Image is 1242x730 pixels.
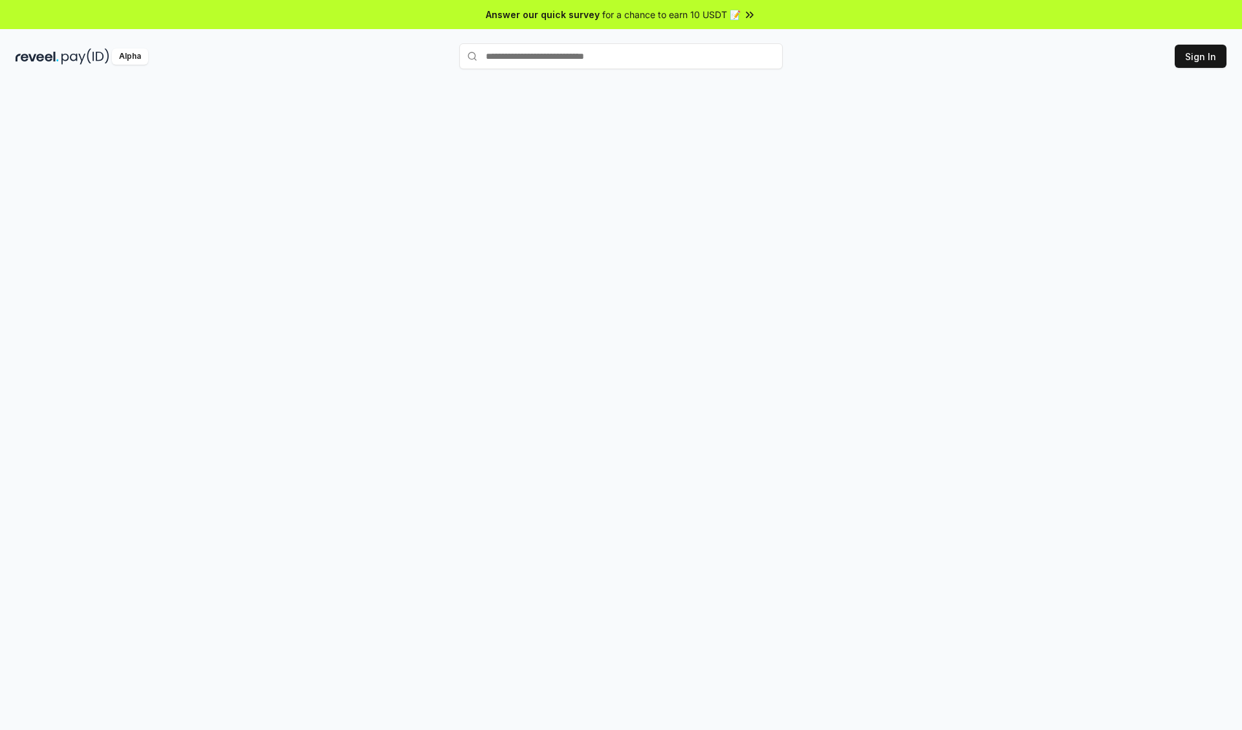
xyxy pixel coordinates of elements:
img: reveel_dark [16,48,59,65]
div: Alpha [112,48,148,65]
span: for a chance to earn 10 USDT 📝 [602,8,741,21]
img: pay_id [61,48,109,65]
span: Answer our quick survey [486,8,600,21]
button: Sign In [1175,45,1226,68]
